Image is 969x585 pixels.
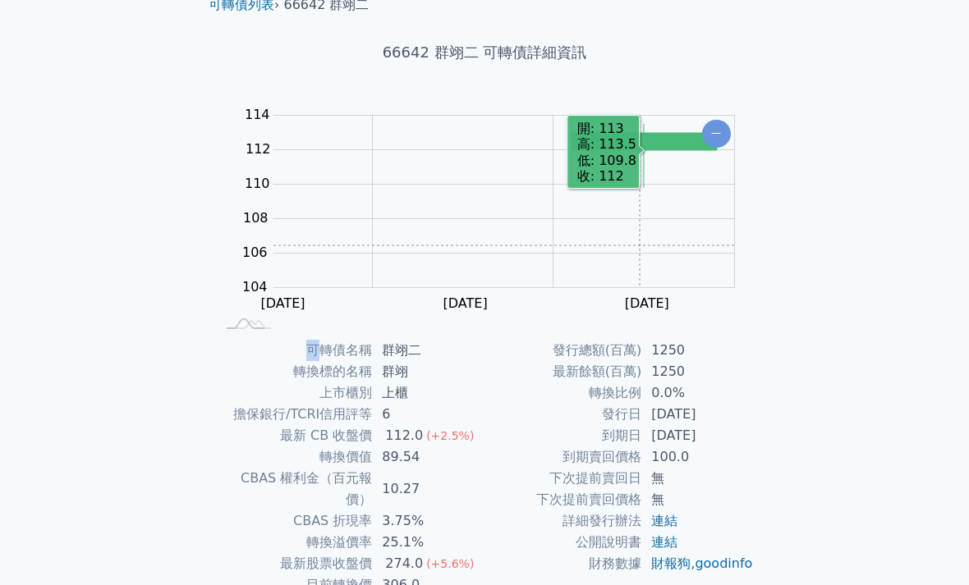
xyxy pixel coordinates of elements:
[382,553,426,574] div: 274.0
[651,555,691,571] a: 財報狗
[242,245,268,260] tspan: 106
[641,340,754,361] td: 1250
[215,532,372,553] td: 轉換溢價率
[484,382,641,404] td: 轉換比例
[651,534,677,550] a: 連結
[372,382,484,404] td: 上櫃
[625,295,669,311] tspan: [DATE]
[260,295,305,311] tspan: [DATE]
[641,404,754,425] td: [DATE]
[215,340,372,361] td: 可轉債名稱
[443,295,488,311] tspan: [DATE]
[242,279,268,295] tspan: 104
[651,513,677,528] a: 連結
[382,425,426,446] div: 112.0
[484,553,641,574] td: 財務數據
[245,176,270,191] tspan: 110
[372,361,484,382] td: 群翊
[484,446,641,468] td: 到期賣回價格
[195,41,774,64] h1: 66642 群翊二 可轉債詳細資訊
[484,340,641,361] td: 發行總額(百萬)
[484,532,641,553] td: 公開說明書
[243,210,269,226] tspan: 108
[372,446,484,468] td: 89.54
[372,532,484,553] td: 25.1%
[215,361,372,382] td: 轉換標的名稱
[641,553,754,574] td: ,
[484,468,641,489] td: 下次提前賣回日
[215,425,372,446] td: 最新 CB 收盤價
[641,425,754,446] td: [DATE]
[215,553,372,574] td: 最新股票收盤價
[215,468,372,510] td: CBAS 權利金（百元報價）
[245,107,270,122] tspan: 114
[641,446,754,468] td: 100.0
[641,468,754,489] td: 無
[372,510,484,532] td: 3.75%
[372,404,484,425] td: 6
[641,382,754,404] td: 0.0%
[484,510,641,532] td: 詳細發行辦法
[695,555,752,571] a: goodinfo
[484,425,641,446] td: 到期日
[372,340,484,361] td: 群翊二
[215,382,372,404] td: 上市櫃別
[426,429,474,442] span: (+2.5%)
[426,557,474,570] span: (+5.6%)
[215,510,372,532] td: CBAS 折現率
[215,404,372,425] td: 擔保銀行/TCRI信用評等
[641,361,754,382] td: 1250
[484,489,641,510] td: 下次提前賣回價格
[484,404,641,425] td: 發行日
[246,141,271,157] tspan: 112
[641,489,754,510] td: 無
[215,446,372,468] td: 轉換價值
[484,361,641,382] td: 最新餘額(百萬)
[372,468,484,510] td: 10.27
[29,107,760,311] g: Chart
